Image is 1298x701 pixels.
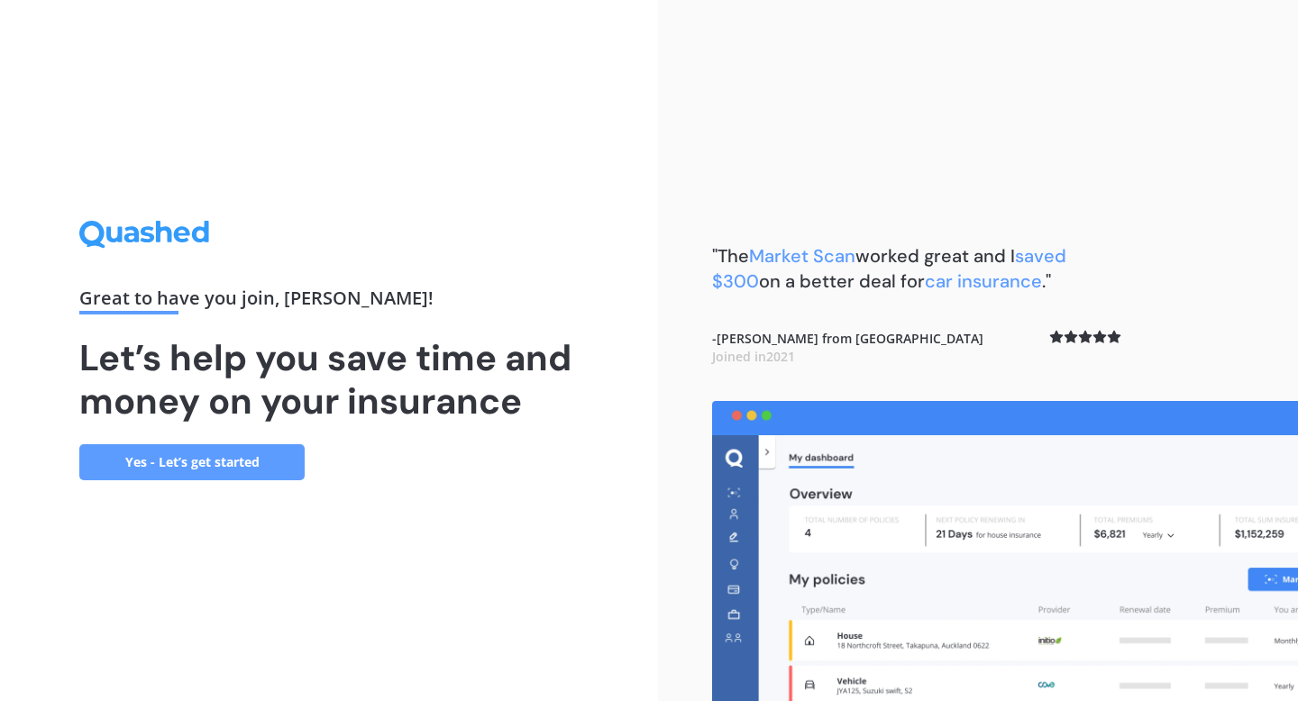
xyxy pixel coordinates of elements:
[749,244,855,268] span: Market Scan
[925,269,1042,293] span: car insurance
[712,348,795,365] span: Joined in 2021
[712,401,1298,701] img: dashboard.webp
[79,444,305,480] a: Yes - Let’s get started
[79,336,579,423] h1: Let’s help you save time and money on your insurance
[712,330,983,365] b: - [PERSON_NAME] from [GEOGRAPHIC_DATA]
[712,244,1066,293] span: saved $300
[79,289,579,314] div: Great to have you join , [PERSON_NAME] !
[712,244,1066,293] b: "The worked great and I on a better deal for ."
